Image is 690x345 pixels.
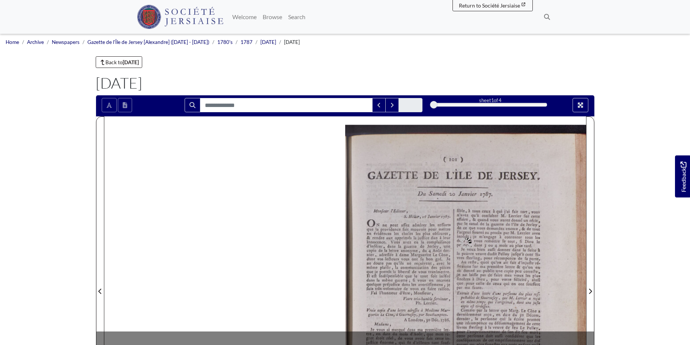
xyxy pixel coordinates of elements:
[52,39,80,45] a: Newspapers
[229,9,260,24] a: Welcome
[285,9,308,24] a: Search
[260,9,285,24] a: Browse
[675,155,690,197] a: Would you like to provide feedback?
[102,98,117,112] button: Toggle text selection (Alt+T)
[87,39,209,45] a: Gazette de l'Île de Jersey [Alexandre] ([DATE] - [DATE])
[459,2,520,9] span: Return to Société Jersiaise
[385,98,399,112] button: Next Match
[96,56,143,68] a: Back to[DATE]
[6,39,19,45] a: Home
[491,97,494,103] span: 1
[573,98,588,112] button: Full screen mode
[372,98,386,112] button: Previous Match
[679,161,688,192] span: Feedback
[123,59,139,65] strong: [DATE]
[284,39,300,45] span: [DATE]
[137,3,224,31] a: Société Jersiaise logo
[200,98,373,112] input: Search for
[27,39,44,45] a: Archive
[118,98,132,112] button: Open transcription window
[217,39,233,45] a: 1780's
[137,5,224,29] img: Société Jersiaise
[96,74,595,92] h1: [DATE]
[241,39,253,45] a: 1787
[185,98,200,112] button: Search
[260,39,276,45] a: [DATE]
[434,97,547,104] div: sheet of 4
